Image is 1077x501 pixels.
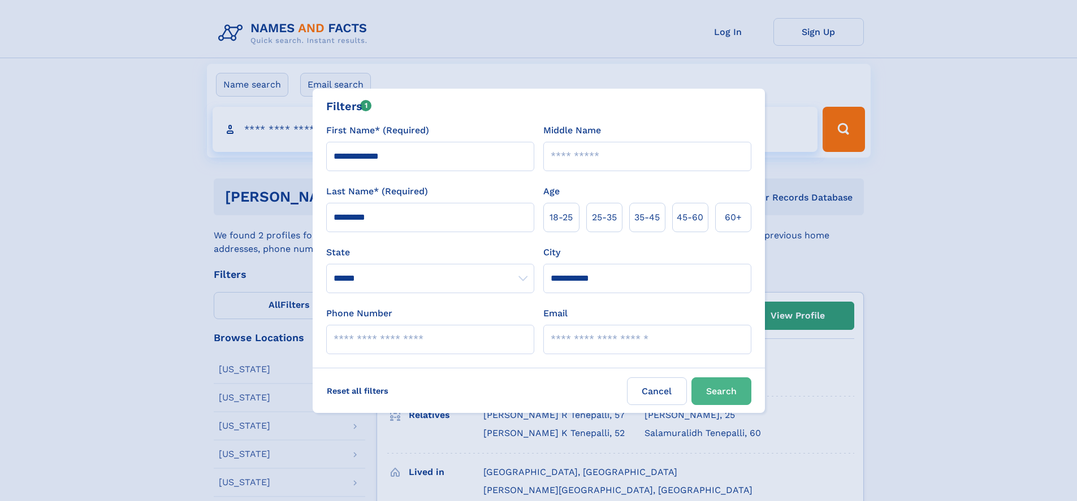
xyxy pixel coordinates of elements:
[725,211,742,224] span: 60+
[677,211,703,224] span: 45‑60
[634,211,660,224] span: 35‑45
[326,185,428,198] label: Last Name* (Required)
[543,124,601,137] label: Middle Name
[543,307,568,320] label: Email
[627,377,687,405] label: Cancel
[319,377,396,404] label: Reset all filters
[326,98,372,115] div: Filters
[592,211,617,224] span: 25‑35
[326,246,534,259] label: State
[326,307,392,320] label: Phone Number
[543,246,560,259] label: City
[543,185,560,198] label: Age
[326,124,429,137] label: First Name* (Required)
[550,211,573,224] span: 18‑25
[691,377,751,405] button: Search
